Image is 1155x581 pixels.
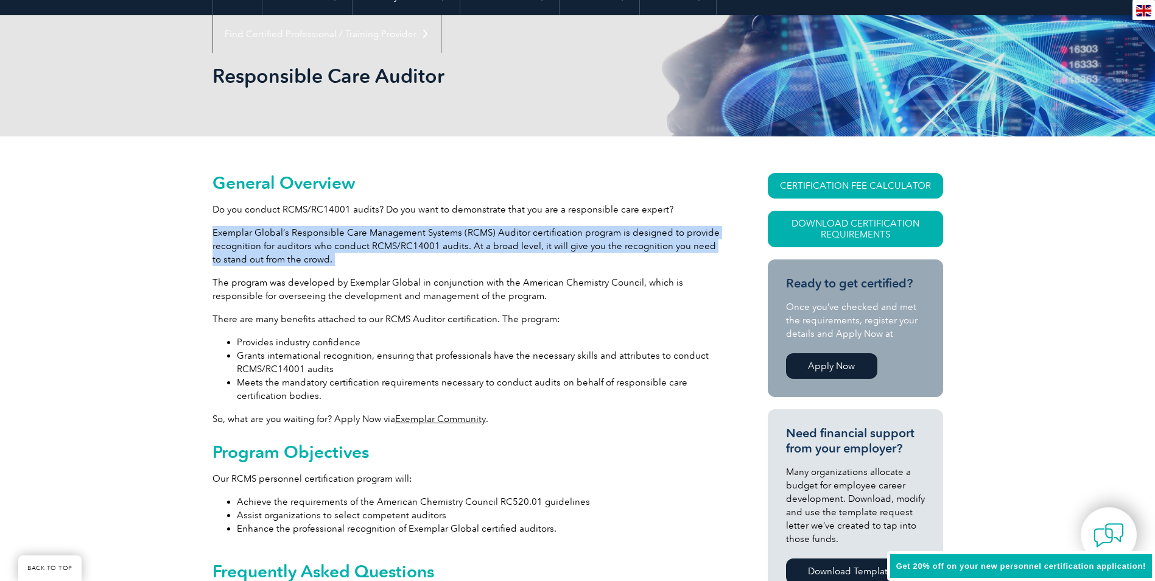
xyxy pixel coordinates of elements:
h1: Responsible Care Auditor [212,64,680,88]
a: Find Certified Professional / Training Provider [213,15,441,53]
li: Enhance the professional recognition of Exemplar Global certified auditors. [237,522,724,535]
p: So, what are you waiting for? Apply Now via . [212,412,724,426]
a: Download Certification Requirements [768,211,943,247]
h3: Ready to get certified? [786,276,925,291]
a: Exemplar Community [395,414,486,424]
h2: Frequently Asked Questions [212,562,724,581]
h2: Program Objectives [212,442,724,462]
img: en [1136,5,1151,16]
p: Exemplar Global’s Responsible Care Management Systems (RCMS) Auditor certification program is des... [212,226,724,266]
img: contact-chat.png [1094,520,1124,551]
p: Once you’ve checked and met the requirements, register your details and Apply Now at [786,300,925,340]
a: CERTIFICATION FEE CALCULATOR [768,173,943,199]
li: Grants international recognition, ensuring that professionals have the necessary skills and attri... [237,349,724,376]
p: Our RCMS personnel certification program will: [212,472,724,485]
h2: General Overview [212,173,724,192]
li: Assist organizations to select competent auditors [237,509,724,522]
a: BACK TO TOP [18,555,82,581]
p: Many organizations allocate a budget for employee career development. Download, modify and use th... [786,465,925,546]
p: Do you conduct RCMS/RC14001 audits? Do you want to demonstrate that you are a responsible care ex... [212,203,724,216]
span: Get 20% off on your new personnel certification application! [896,562,1146,571]
li: Achieve the requirements of the American Chemistry Council RC520.01 guidelines [237,495,724,509]
p: The program was developed by Exemplar Global in conjunction with the American Chemistry Council, ... [212,276,724,303]
li: Provides industry confidence [237,336,724,349]
h3: Need financial support from your employer? [786,426,925,456]
p: There are many benefits attached to our RCMS Auditor certification. The program: [212,312,724,326]
li: Meets the mandatory certification requirements necessary to conduct audits on behalf of responsib... [237,376,724,403]
a: Apply Now [786,353,877,379]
